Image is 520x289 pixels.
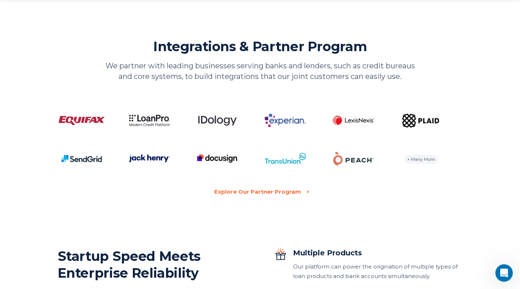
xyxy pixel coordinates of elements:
[495,264,513,282] iframe: Intercom live chat
[404,155,438,164] div: + Many More
[58,248,235,281] h2: Startup Speed Meets Enterprise Reliability
[153,38,367,55] h2: Integrations & Partner Program
[293,248,463,258] div: Multiple Products
[214,187,301,197] div: Explore Our Partner Program
[101,61,419,82] p: We partner with leading businesses serving banks and lenders, such as credit bureaus and core sys...
[214,187,306,197] a: Explore Our Partner Program
[293,262,463,281] div: Our platform can power the origination of multiple types of loan products and bank accounts simul...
